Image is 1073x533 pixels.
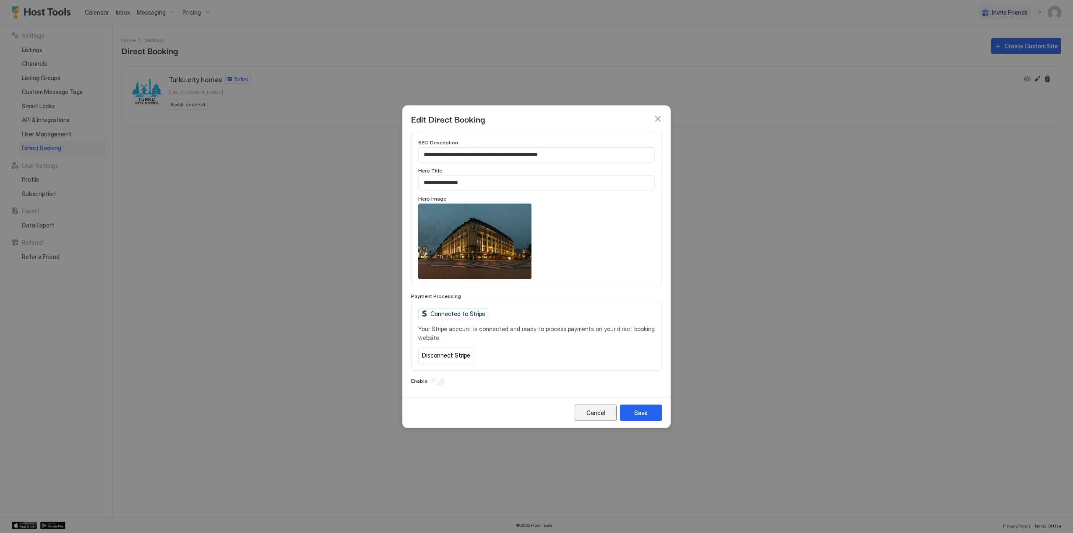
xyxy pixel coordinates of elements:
[418,324,655,342] span: Your Stripe account is connected and ready to process payments on your direct booking website.
[418,347,474,363] button: Disconnect Stripe
[575,405,617,421] button: Cancel
[418,139,458,146] span: SEO Description
[411,378,427,384] span: Enable
[411,293,461,299] span: Payment Processing
[8,504,29,525] iframe: Intercom live chat
[418,196,446,202] span: Hero Image
[418,167,442,174] span: Hero Title
[418,204,531,279] div: View image
[620,405,662,421] button: Save
[419,176,654,190] input: Input Field
[419,148,654,162] input: Input Field
[418,308,487,319] div: Connected to Stripe
[586,408,605,417] div: Cancel
[634,408,648,417] div: Save
[411,112,485,125] span: Edit Direct Booking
